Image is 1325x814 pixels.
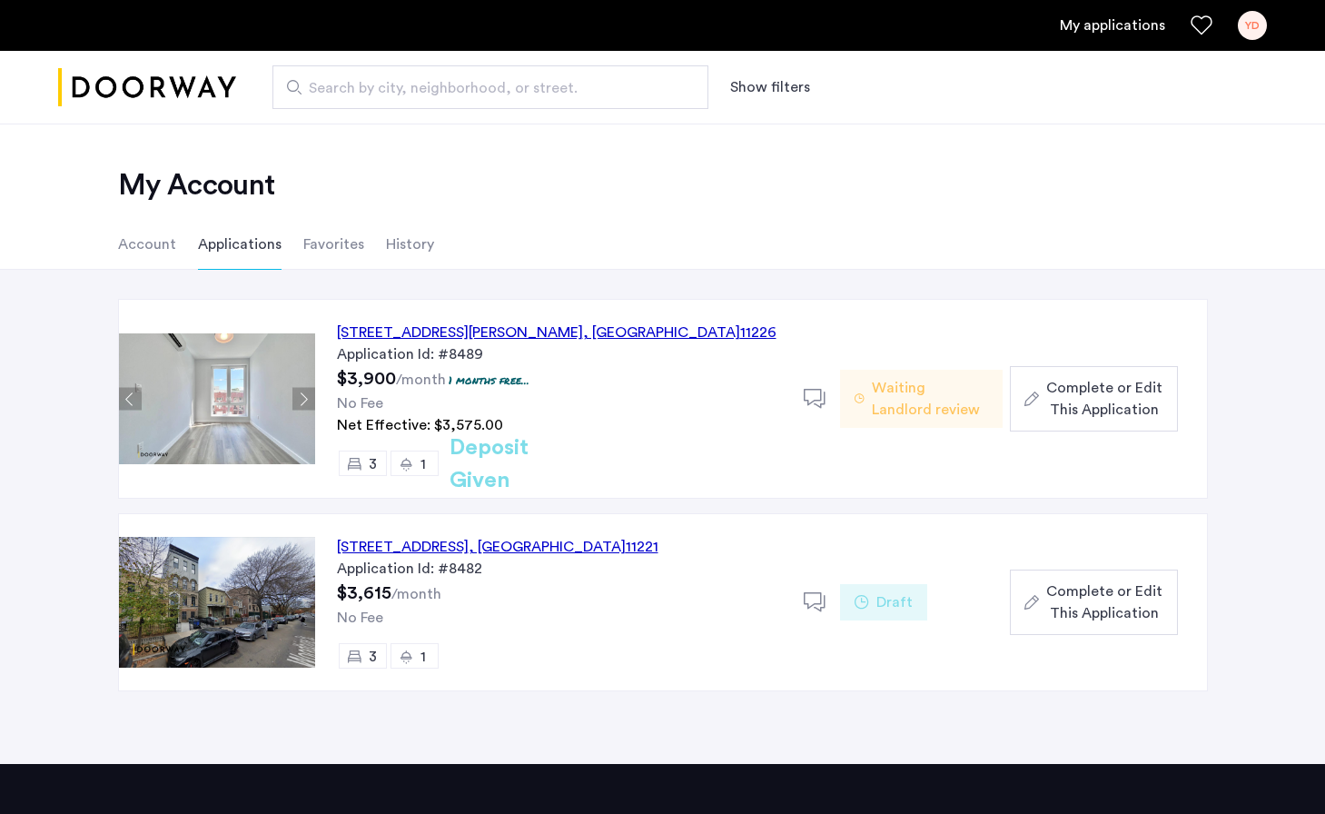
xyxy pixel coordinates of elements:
[1046,377,1162,421] span: Complete or Edit This Application
[337,558,782,580] div: Application Id: #8482
[450,432,594,497] h2: Deposit Given
[303,219,364,270] li: Favorites
[469,540,626,554] span: , [GEOGRAPHIC_DATA]
[1046,581,1162,624] span: Complete or Edit This Application
[1191,15,1212,36] a: Favorites
[118,219,176,270] li: Account
[1010,570,1177,635] button: button
[1238,11,1267,40] div: YD
[58,54,236,122] img: logo
[369,650,377,664] span: 3
[118,167,1208,203] h2: My Account
[1060,15,1165,36] a: My application
[391,587,441,601] sub: /month
[337,396,383,411] span: No Fee
[420,650,426,664] span: 1
[449,372,529,388] p: 1 months free...
[119,388,142,411] button: Previous apartment
[369,457,377,472] span: 3
[272,65,708,109] input: Apartment Search
[198,219,282,270] li: Applications
[1249,741,1307,796] iframe: chat widget
[337,370,396,388] span: $3,900
[583,325,740,340] span: , [GEOGRAPHIC_DATA]
[119,537,315,668] img: Apartment photo
[292,388,315,411] button: Next apartment
[337,536,658,558] div: [STREET_ADDRESS] 11221
[420,457,426,472] span: 1
[309,77,658,99] span: Search by city, neighborhood, or street.
[58,54,236,122] a: Cazamio logo
[337,584,391,602] span: $3,615
[396,372,446,387] sub: /month
[730,76,810,98] button: Show or hide filters
[337,343,782,365] div: Application Id: #8489
[119,333,315,464] img: Apartment photo
[1010,366,1177,432] button: button
[337,418,503,432] span: Net Effective: $3,575.00
[337,322,776,343] div: [STREET_ADDRESS][PERSON_NAME] 11226
[337,610,383,625] span: No Fee
[386,219,434,270] li: History
[872,377,988,421] span: Waiting Landlord review
[876,591,913,613] span: Draft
